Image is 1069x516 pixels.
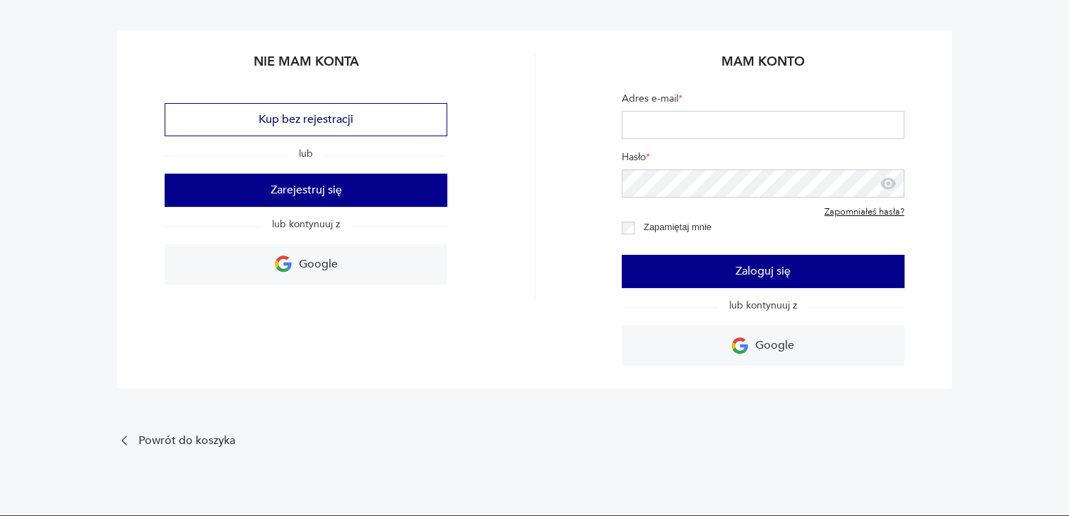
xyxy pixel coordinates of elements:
[138,436,235,445] p: Powrót do koszyka
[731,337,748,354] img: Ikona Google
[644,222,711,232] label: Zapamiętaj mnie
[288,147,324,160] span: lub
[755,335,794,356] p: Google
[825,207,904,218] a: Zapomniałeś hasła?
[165,244,447,284] a: Google
[622,53,904,80] h2: Mam konto
[718,299,808,312] span: lub kontynuuj z
[165,174,447,207] button: Zarejestruj się
[275,256,292,272] img: Ikona Google
[165,53,447,80] h2: Nie mam konta
[622,92,904,111] label: Adres e-mail
[622,150,904,169] label: Hasło
[117,433,951,448] a: Powrót do koszyka
[261,217,351,231] span: lub kontynuuj z
[622,325,904,366] a: Google
[622,255,904,288] button: Zaloguj się
[165,103,447,136] button: Kup bez rejestracji
[299,253,338,275] p: Google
